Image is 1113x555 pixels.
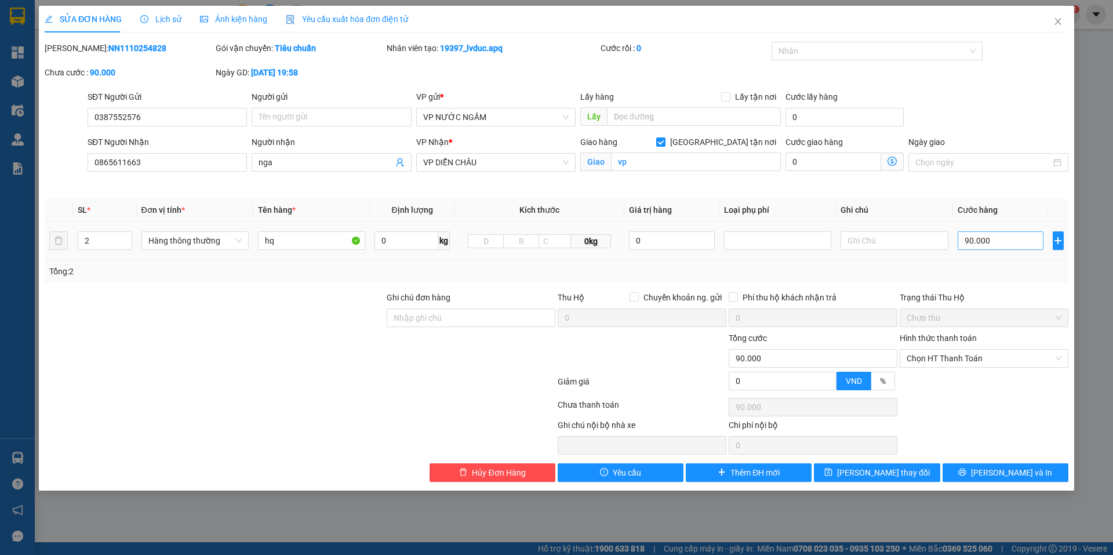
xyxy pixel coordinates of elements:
span: Tổng cước [729,333,767,343]
span: exclamation-circle [600,468,608,477]
input: Ghi chú đơn hàng [387,309,555,327]
span: Yêu cầu xuất hóa đơn điện tử [286,14,408,24]
input: Cước giao hàng [785,153,881,171]
span: Chưa thu [907,309,1061,327]
span: 0 [110,18,114,27]
span: 0kg [571,234,610,248]
label: Cước giao hàng [785,137,843,147]
input: D [468,234,504,248]
span: 0 [162,18,166,27]
span: Giá trị hàng [629,205,672,215]
input: Cước lấy hàng [785,108,904,126]
div: Người gửi [252,90,411,103]
span: 0 đ [104,49,118,61]
b: 90.000 [90,68,115,77]
span: printer [958,468,966,477]
span: [PERSON_NAME] thay đổi [837,466,930,479]
div: Chi phí nội bộ [729,419,897,436]
button: delete [49,231,68,250]
button: save[PERSON_NAME] thay đổi [814,463,940,482]
label: Ngày giao [908,137,945,147]
input: Ngày giao [915,156,1050,169]
div: Giảm giá [556,375,728,396]
span: Thu Hộ [558,293,584,302]
span: Ghi chú: [8,51,34,60]
strong: COD: [76,49,118,61]
div: SĐT Người Nhận [88,136,247,148]
div: Tổng: 2 [49,265,430,278]
b: 0 [636,43,641,53]
span: user-add [395,158,405,167]
span: Lấy tận nơi [730,90,781,103]
span: delete [459,468,467,477]
input: R [503,234,539,248]
span: Lấy [580,107,607,126]
span: VP Nhận [416,137,449,147]
span: /0 [110,18,120,27]
div: Gói vận chuyển: [216,42,384,55]
span: Kích thước [519,205,559,215]
input: C [539,234,571,248]
span: Khách không kê khai [133,4,153,41]
label: Ghi chú đơn hàng [387,293,450,302]
span: dollar-circle [888,157,897,166]
button: printer[PERSON_NAME] và In [943,463,1068,482]
div: Trạng thái Thu Hộ [900,291,1068,304]
span: Lấy hàng [580,92,614,101]
label: Cước lấy hàng [785,92,838,101]
span: Chọn HT Thanh Toán [907,350,1061,367]
button: exclamation-circleYêu cầu [558,463,683,482]
span: : • Người gửi hàng chịu trách nhiệm về mọi thông tin khai báo trên phiếu gửi đơn hàng trước pháp ... [8,70,93,106]
span: 1 [86,18,90,27]
b: [DATE] 19:58 [251,68,298,77]
input: VD: Bàn, Ghế [258,231,365,250]
span: [PERSON_NAME] và In [971,466,1052,479]
span: edit [45,15,53,23]
span: Chuyển khoản ng. gửi [639,291,726,304]
div: Chưa thanh toán [556,398,728,419]
div: Nhân viên tạo: [387,42,598,55]
div: Người nhận [252,136,411,148]
span: Giao [580,153,611,171]
span: Định lượng [391,205,432,215]
span: Tên hàng [258,205,296,215]
button: Close [1042,6,1074,38]
span: plus [718,468,726,477]
b: Tiêu chuẩn [275,43,316,53]
button: deleteHủy Đơn Hàng [430,463,555,482]
span: [GEOGRAPHIC_DATA] tận nơi [665,136,781,148]
div: [PERSON_NAME]: [45,42,213,55]
input: Ghi Chú [841,231,948,250]
span: SL [78,205,87,215]
span: save [824,468,832,477]
span: Phải thu: [165,43,218,68]
span: kg [438,231,450,250]
span: 0 [152,56,158,68]
span: plus [1053,236,1063,245]
div: Cước rồi : [601,42,769,55]
span: Thêm ĐH mới [730,466,780,479]
span: Đơn vị tính [141,205,185,215]
th: Loại phụ phí [719,199,836,222]
span: SỬA ĐƠN HÀNG [45,14,122,24]
span: close [1053,17,1063,26]
span: Phí thu hộ khách nhận trả [738,291,841,304]
span: clock-circle [140,15,148,23]
span: Giao hàng [580,137,617,147]
span: Hàng thông thường [148,232,242,249]
span: VND [846,376,862,386]
span: Cước hàng [958,205,998,215]
div: SĐT Người Gửi [88,90,247,103]
strong: [PERSON_NAME] [8,70,59,76]
span: % [880,376,886,386]
div: Ghi chú nội bộ nhà xe [558,419,726,436]
strong: Phí COD: đ [125,43,163,68]
label: Hình thức thanh toán [900,333,977,343]
span: picture [200,15,208,23]
span: Lịch sử [140,14,181,24]
input: Dọc đường [607,107,781,126]
img: icon [286,15,295,24]
div: VP gửi [416,90,576,103]
th: Ghi chú [836,199,952,222]
span: Ảnh kiện hàng [200,14,267,24]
